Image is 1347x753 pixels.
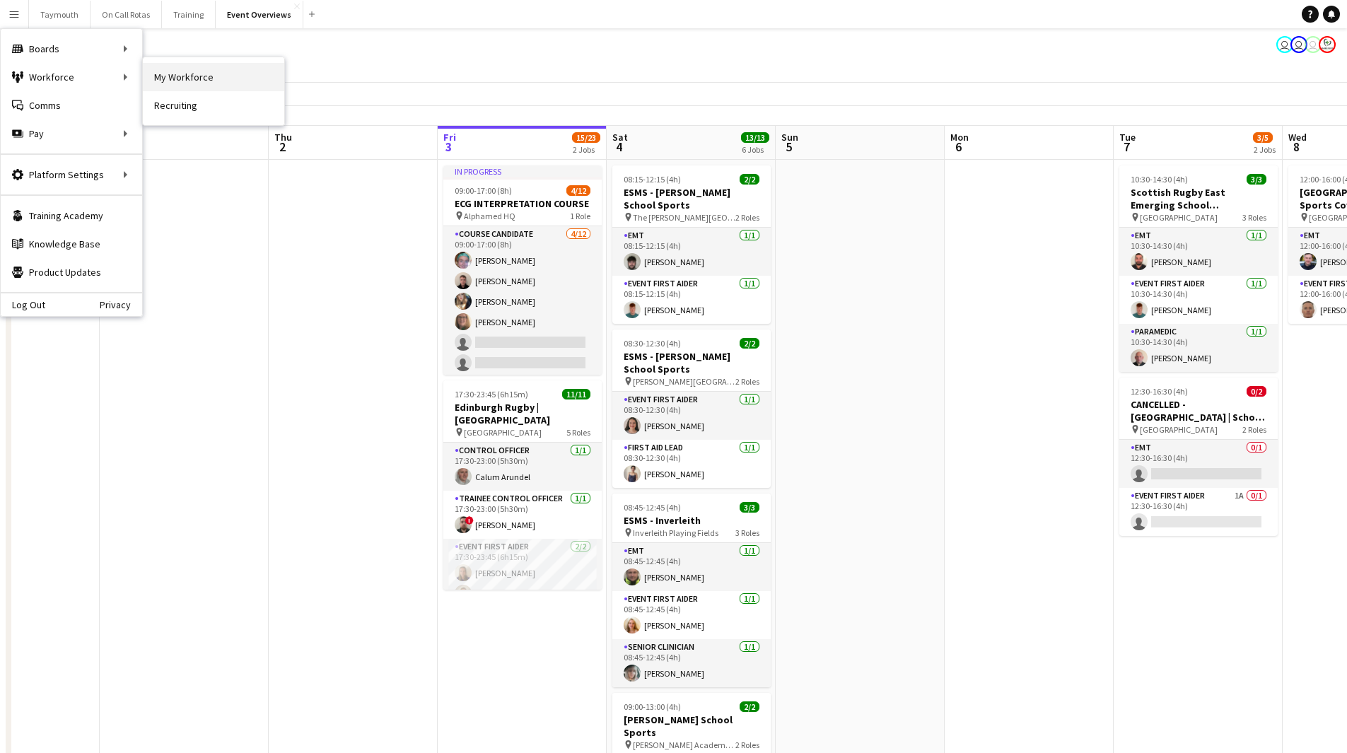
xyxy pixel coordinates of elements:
[443,165,602,375] app-job-card: In progress09:00-17:00 (8h)4/12ECG INTERPRETATION COURSE Alphamed HQ1 RoleCourse Candidate4/1209:...
[566,185,590,196] span: 4/12
[441,139,456,155] span: 3
[610,139,628,155] span: 4
[1119,398,1278,424] h3: CANCELLED - [GEOGRAPHIC_DATA] | School Sports Cover
[162,1,216,28] button: Training
[735,376,759,387] span: 2 Roles
[443,443,602,491] app-card-role: Control Officer1/117:30-23:00 (5h30m)Calum Arundel
[1242,212,1266,223] span: 3 Roles
[1119,228,1278,276] app-card-role: EMT1/110:30-14:30 (4h)[PERSON_NAME]
[1119,186,1278,211] h3: Scottish Rugby East Emerging School Championships | Newbattle
[1247,174,1266,185] span: 3/3
[735,740,759,750] span: 2 Roles
[612,329,771,488] app-job-card: 08:30-12:30 (4h)2/2ESMS - [PERSON_NAME] School Sports [PERSON_NAME][GEOGRAPHIC_DATA]2 RolesEvent ...
[741,132,769,143] span: 13/13
[1242,424,1266,435] span: 2 Roles
[740,502,759,513] span: 3/3
[1,63,142,91] div: Workforce
[1290,36,1307,53] app-user-avatar: Operations Team
[624,338,681,349] span: 08:30-12:30 (4h)
[1140,424,1218,435] span: [GEOGRAPHIC_DATA]
[612,713,771,739] h3: [PERSON_NAME] School Sports
[612,639,771,687] app-card-role: Senior Clinician1/108:45-12:45 (4h)[PERSON_NAME]
[272,139,292,155] span: 2
[1253,132,1273,143] span: 3/5
[633,740,735,750] span: [PERSON_NAME] Academy Playing Fields
[740,338,759,349] span: 2/2
[1,160,142,189] div: Platform Settings
[1119,440,1278,488] app-card-role: EMT0/112:30-16:30 (4h)
[624,174,681,185] span: 08:15-12:15 (4h)
[443,380,602,590] app-job-card: 17:30-23:45 (6h15m)11/11Edinburgh Rugby | [GEOGRAPHIC_DATA] [GEOGRAPHIC_DATA]5 RolesControl Offic...
[443,539,602,607] app-card-role: Event First Aider2/217:30-23:45 (6h15m)[PERSON_NAME][PERSON_NAME]
[624,701,681,712] span: 09:00-13:00 (4h)
[633,212,735,223] span: The [PERSON_NAME][GEOGRAPHIC_DATA]
[612,543,771,591] app-card-role: EMT1/108:45-12:45 (4h)[PERSON_NAME]
[1119,488,1278,536] app-card-role: Event First Aider1A0/112:30-16:30 (4h)
[735,527,759,538] span: 3 Roles
[1140,212,1218,223] span: [GEOGRAPHIC_DATA]
[1117,139,1136,155] span: 7
[573,144,600,155] div: 2 Jobs
[465,516,474,525] span: !
[1119,324,1278,372] app-card-role: Paramedic1/110:30-14:30 (4h)[PERSON_NAME]
[612,350,771,375] h3: ESMS - [PERSON_NAME] School Sports
[950,131,969,144] span: Mon
[1119,165,1278,372] app-job-card: 10:30-14:30 (4h)3/3Scottish Rugby East Emerging School Championships | Newbattle [GEOGRAPHIC_DATA...
[443,131,456,144] span: Fri
[1,258,142,286] a: Product Updates
[1247,386,1266,397] span: 0/2
[443,491,602,539] app-card-role: Trainee Control Officer1/117:30-23:00 (5h30m)![PERSON_NAME]
[612,440,771,488] app-card-role: First Aid Lead1/108:30-12:30 (4h)[PERSON_NAME]
[1,299,45,310] a: Log Out
[779,139,798,155] span: 5
[443,226,602,500] app-card-role: Course Candidate4/1209:00-17:00 (8h)[PERSON_NAME][PERSON_NAME][PERSON_NAME][PERSON_NAME]
[562,389,590,399] span: 11/11
[1305,36,1322,53] app-user-avatar: Operations Team
[1,119,142,148] div: Pay
[612,591,771,639] app-card-role: Event First Aider1/108:45-12:45 (4h)[PERSON_NAME]
[464,211,515,221] span: Alphamed HQ
[1286,139,1307,155] span: 8
[1,202,142,230] a: Training Academy
[1131,174,1188,185] span: 10:30-14:30 (4h)
[612,276,771,324] app-card-role: Event First Aider1/108:15-12:15 (4h)[PERSON_NAME]
[1119,378,1278,536] app-job-card: 12:30-16:30 (4h)0/2CANCELLED - [GEOGRAPHIC_DATA] | School Sports Cover [GEOGRAPHIC_DATA]2 RolesEM...
[1,35,142,63] div: Boards
[570,211,590,221] span: 1 Role
[612,131,628,144] span: Sat
[91,1,162,28] button: On Call Rotas
[216,1,303,28] button: Event Overviews
[735,212,759,223] span: 2 Roles
[1319,36,1336,53] app-user-avatar: Operations Manager
[1288,131,1307,144] span: Wed
[100,299,142,310] a: Privacy
[948,139,969,155] span: 6
[1,230,142,258] a: Knowledge Base
[633,376,735,387] span: [PERSON_NAME][GEOGRAPHIC_DATA]
[566,427,590,438] span: 5 Roles
[624,502,681,513] span: 08:45-12:45 (4h)
[274,131,292,144] span: Thu
[29,1,91,28] button: Taymouth
[612,228,771,276] app-card-role: EMT1/108:15-12:15 (4h)[PERSON_NAME]
[464,427,542,438] span: [GEOGRAPHIC_DATA]
[455,185,512,196] span: 09:00-17:00 (8h)
[1,91,142,119] a: Comms
[742,144,769,155] div: 6 Jobs
[612,392,771,440] app-card-role: Event First Aider1/108:30-12:30 (4h)[PERSON_NAME]
[1119,131,1136,144] span: Tue
[455,389,528,399] span: 17:30-23:45 (6h15m)
[1254,144,1276,155] div: 2 Jobs
[443,165,602,177] div: In progress
[572,132,600,143] span: 15/23
[1119,276,1278,324] app-card-role: Event First Aider1/110:30-14:30 (4h)[PERSON_NAME]
[612,494,771,687] app-job-card: 08:45-12:45 (4h)3/3ESMS - Inverleith Inverleith Playing Fields3 RolesEMT1/108:45-12:45 (4h)[PERSO...
[443,401,602,426] h3: Edinburgh Rugby | [GEOGRAPHIC_DATA]
[1276,36,1293,53] app-user-avatar: Operations Team
[1131,386,1188,397] span: 12:30-16:30 (4h)
[781,131,798,144] span: Sun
